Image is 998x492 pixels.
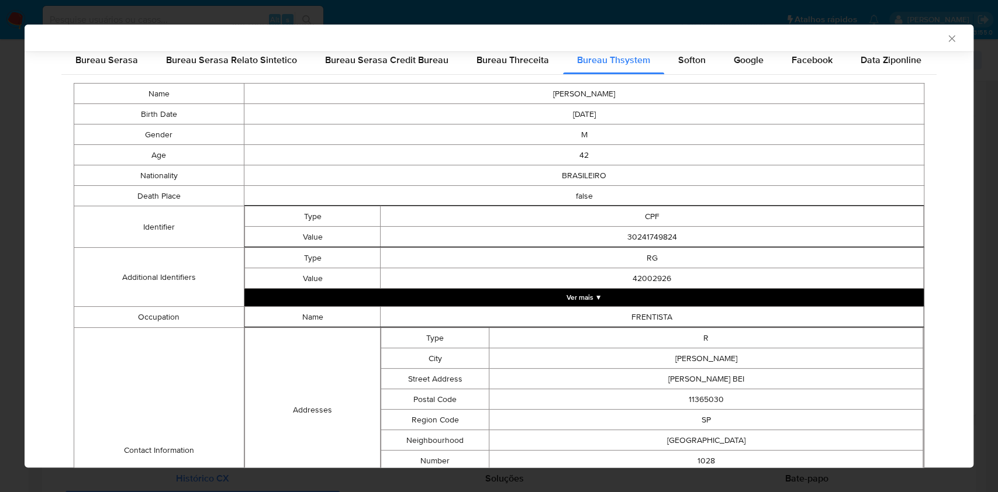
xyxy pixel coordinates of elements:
td: R [489,328,923,348]
span: Bureau Serasa Credit Bureau [325,53,448,67]
td: FRENTISTA [381,307,924,327]
button: Fechar a janela [946,33,956,43]
span: Bureau Serasa [75,53,138,67]
td: [PERSON_NAME] [244,84,924,104]
td: Value [244,227,380,247]
td: Birth Date [74,104,244,124]
td: Identifier [74,206,244,248]
td: Death Place [74,186,244,206]
div: closure-recommendation-modal [25,25,973,467]
td: Additional Identifiers [74,248,244,307]
div: Detailed external info [61,46,937,74]
td: 42002926 [381,268,924,289]
span: Bureau Thsystem [577,53,650,67]
td: false [244,186,924,206]
td: Type [381,328,489,348]
td: Nationality [74,165,244,186]
td: Age [74,145,244,165]
td: Value [244,268,380,289]
td: [DATE] [244,104,924,124]
td: Region Code [381,410,489,430]
td: [GEOGRAPHIC_DATA] [489,430,923,451]
td: Name [244,307,380,327]
td: Type [244,248,380,268]
td: SP [489,410,923,430]
span: Bureau Threceita [476,53,549,67]
td: Street Address [381,369,489,389]
span: Google [734,53,764,67]
td: 30241749824 [381,227,924,247]
td: 1028 [489,451,923,471]
td: Type [244,206,380,227]
span: Bureau Serasa Relato Sintetico [166,53,297,67]
span: Data Ziponline [861,53,921,67]
td: Name [74,84,244,104]
td: Number [381,451,489,471]
td: [PERSON_NAME] [489,348,923,369]
td: CPF [381,206,924,227]
span: Facebook [792,53,833,67]
td: Gender [74,124,244,145]
td: [PERSON_NAME] BEI [489,369,923,389]
td: BRASILEIRO [244,165,924,186]
td: 11365030 [489,389,923,410]
td: Occupation [74,307,244,328]
td: City [381,348,489,369]
span: Softon [678,53,706,67]
td: Addresses [244,328,380,492]
td: Postal Code [381,389,489,410]
td: M [244,124,924,145]
td: 42 [244,145,924,165]
button: Expand array [244,289,924,306]
td: Neighbourhood [381,430,489,451]
td: RG [381,248,924,268]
